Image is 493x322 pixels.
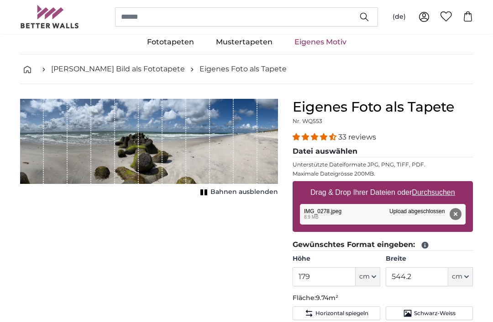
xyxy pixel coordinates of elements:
[338,133,376,142] span: 33 reviews
[293,99,473,116] h1: Eigenes Foto als Tapete
[386,255,473,264] label: Breite
[315,310,368,317] span: Horizontal spiegeln
[20,55,473,85] nav: breadcrumbs
[293,133,338,142] span: 4.33 stars
[293,240,473,251] legend: Gewünschtes Format eingeben:
[316,294,338,302] span: 9.74m²
[20,5,79,29] img: Betterwalls
[293,118,322,125] span: Nr. WQ553
[136,31,205,54] a: Fototapeten
[199,64,287,75] a: Eigenes Foto als Tapete
[198,186,278,199] button: Bahnen ausblenden
[448,268,473,287] button: cm
[293,307,380,321] button: Horizontal spiegeln
[283,31,357,54] a: Eigenes Motiv
[293,146,473,158] legend: Datei auswählen
[307,184,459,202] label: Drag & Drop Ihrer Dateien oder
[51,64,185,75] a: [PERSON_NAME] Bild als Fototapete
[205,31,283,54] a: Mustertapeten
[293,255,380,264] label: Höhe
[385,9,413,26] button: (de)
[414,310,456,317] span: Schwarz-Weiss
[412,189,455,197] u: Durchsuchen
[293,294,473,303] p: Fläche:
[452,273,462,282] span: cm
[356,268,380,287] button: cm
[386,307,473,321] button: Schwarz-Weiss
[359,273,370,282] span: cm
[293,161,473,169] p: Unterstützte Dateiformate JPG, PNG, TIFF, PDF.
[293,171,473,178] p: Maximale Dateigrösse 200MB.
[20,99,278,199] div: 1 of 1
[210,188,278,197] span: Bahnen ausblenden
